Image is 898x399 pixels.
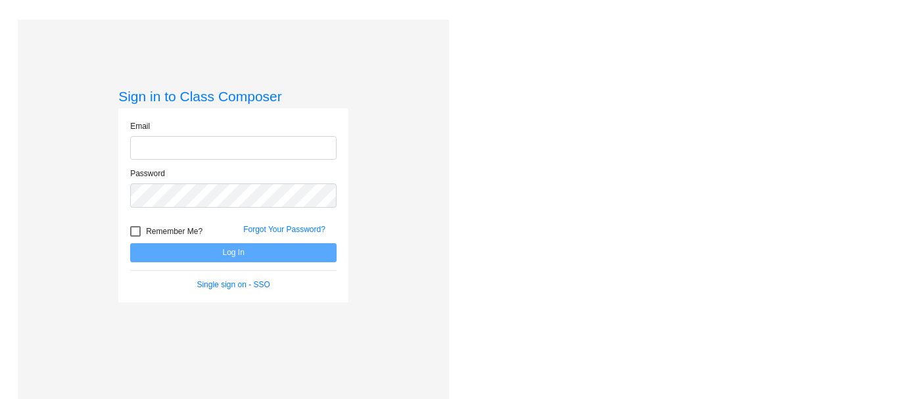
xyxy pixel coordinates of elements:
label: Password [130,168,165,179]
h3: Sign in to Class Composer [118,88,348,105]
a: Single sign on - SSO [197,280,270,289]
a: Forgot Your Password? [243,225,325,234]
button: Log In [130,243,337,262]
span: Remember Me? [146,223,202,239]
label: Email [130,120,150,132]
